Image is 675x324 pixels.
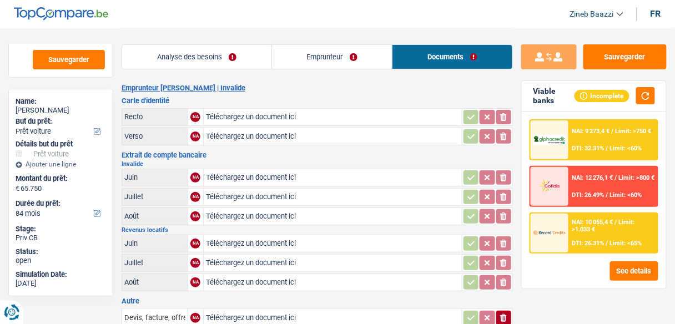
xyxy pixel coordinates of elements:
[16,140,106,149] div: Détails but du prêt
[16,234,106,242] div: Priv CB
[14,7,108,21] img: TopCompare Logo
[533,178,566,194] img: Cofidis
[124,173,185,181] div: Juin
[16,97,106,106] div: Name:
[610,240,642,247] span: Limit: <65%
[16,160,106,168] div: Ajouter une ligne
[122,151,513,159] h3: Extrait de compte bancaire
[533,87,575,105] div: Viable banks
[16,174,104,183] label: Montant du prêt:
[124,278,185,286] div: Août
[610,261,658,281] button: See details
[572,145,605,152] span: DTI: 32.31%
[124,113,185,121] div: Recto
[619,174,655,181] span: Limit: >800 €
[533,225,566,241] img: Record Credits
[606,191,608,199] span: /
[16,184,19,193] span: €
[190,173,200,183] div: NA
[124,212,185,220] div: Août
[16,279,106,288] div: [DATE]
[572,240,605,247] span: DTI: 26.31%
[570,9,614,19] span: Zineb Baazzi
[615,219,617,226] span: /
[572,191,605,199] span: DTI: 26.49%
[533,135,566,145] img: AlphaCredit
[122,84,513,93] h2: Emprunteur [PERSON_NAME] | Invalide
[610,191,642,199] span: Limit: <60%
[190,211,200,221] div: NA
[190,277,200,287] div: NA
[610,145,642,152] span: Limit: <60%
[122,227,513,233] h2: Revenus locatifs
[190,112,200,122] div: NA
[272,45,392,69] a: Emprunteur
[190,258,200,268] div: NA
[575,90,629,102] div: Incomplete
[190,192,200,202] div: NA
[392,45,512,69] a: Documents
[124,193,185,201] div: Juillet
[651,8,661,19] div: fr
[572,128,610,135] span: NAI: 9 273,4 €
[190,239,200,249] div: NA
[612,128,614,135] span: /
[606,145,608,152] span: /
[615,174,617,181] span: /
[572,219,613,226] span: NAI: 10 055,4 €
[572,219,635,233] span: Limit: >1.033 €
[16,256,106,265] div: open
[33,50,105,69] button: Sauvegarder
[122,45,271,69] a: Analyse des besoins
[190,131,200,141] div: NA
[124,259,185,267] div: Juillet
[16,247,106,256] div: Status:
[572,174,613,181] span: NAI: 12 276,1 €
[122,97,513,104] h3: Carte d'identité
[48,56,89,63] span: Sauvegarder
[16,225,106,234] div: Stage:
[190,313,200,323] div: NA
[16,117,104,126] label: But du prêt:
[606,240,608,247] span: /
[122,297,513,305] h3: Autre
[124,132,185,140] div: Verso
[16,106,106,115] div: [PERSON_NAME]
[16,199,104,208] label: Durée du prêt:
[122,161,513,167] h2: Invalide
[583,44,667,69] button: Sauvegarder
[561,5,623,23] a: Zineb Baazzi
[124,239,185,247] div: Juin
[16,270,106,279] div: Simulation Date:
[616,128,652,135] span: Limit: >750 €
